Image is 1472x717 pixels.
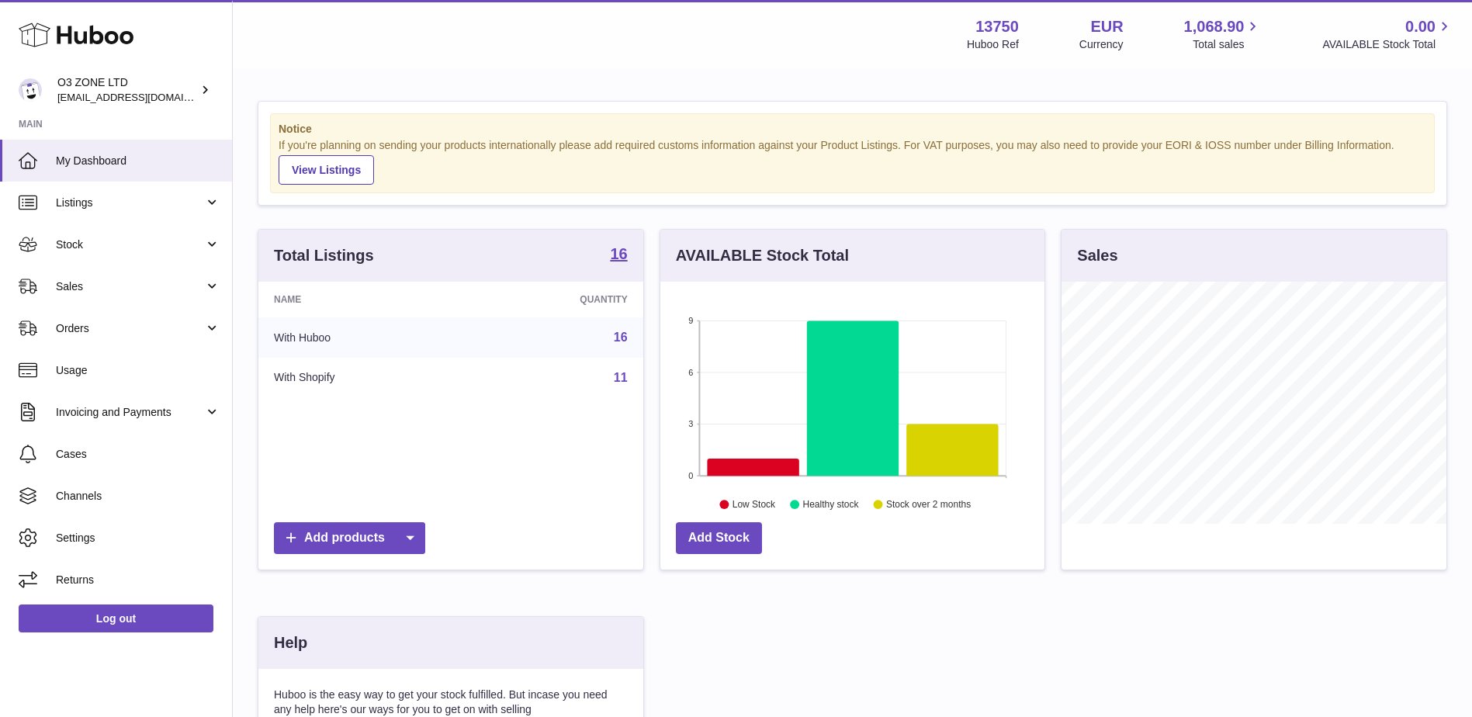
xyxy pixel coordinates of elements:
a: 0.00 AVAILABLE Stock Total [1322,16,1453,52]
a: 16 [614,331,628,344]
strong: 13750 [975,16,1019,37]
img: hello@o3zoneltd.co.uk [19,78,42,102]
text: Healthy stock [802,499,859,510]
span: Listings [56,196,204,210]
span: My Dashboard [56,154,220,168]
p: Huboo is the easy way to get your stock fulfilled. But incase you need any help here's our ways f... [274,688,628,717]
span: Cases [56,447,220,462]
strong: EUR [1090,16,1123,37]
text: 3 [688,419,693,428]
h3: Sales [1077,245,1117,266]
span: Settings [56,531,220,546]
a: View Listings [279,155,374,185]
span: 0.00 [1405,16,1436,37]
div: Currency [1079,37,1124,52]
span: [EMAIL_ADDRESS][DOMAIN_NAME] [57,91,228,103]
span: Usage [56,363,220,378]
a: 1,068.90 Total sales [1184,16,1262,52]
a: 11 [614,371,628,384]
text: 0 [688,471,693,480]
div: Huboo Ref [967,37,1019,52]
th: Quantity [466,282,642,317]
span: Orders [56,321,204,336]
span: Stock [56,237,204,252]
a: Log out [19,604,213,632]
text: Stock over 2 months [886,499,971,510]
span: AVAILABLE Stock Total [1322,37,1453,52]
span: 1,068.90 [1184,16,1245,37]
span: Channels [56,489,220,504]
div: If you're planning on sending your products internationally please add required customs informati... [279,138,1426,185]
span: Returns [56,573,220,587]
th: Name [258,282,466,317]
td: With Huboo [258,317,466,358]
text: 9 [688,316,693,325]
span: Sales [56,279,204,294]
h3: Total Listings [274,245,374,266]
strong: 16 [610,246,627,262]
h3: AVAILABLE Stock Total [676,245,849,266]
a: Add products [274,522,425,554]
a: Add Stock [676,522,762,554]
span: Total sales [1193,37,1262,52]
span: Invoicing and Payments [56,405,204,420]
strong: Notice [279,122,1426,137]
a: 16 [610,246,627,265]
text: 6 [688,368,693,377]
text: Low Stock [733,499,776,510]
div: O3 ZONE LTD [57,75,197,105]
h3: Help [274,632,307,653]
td: With Shopify [258,358,466,398]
